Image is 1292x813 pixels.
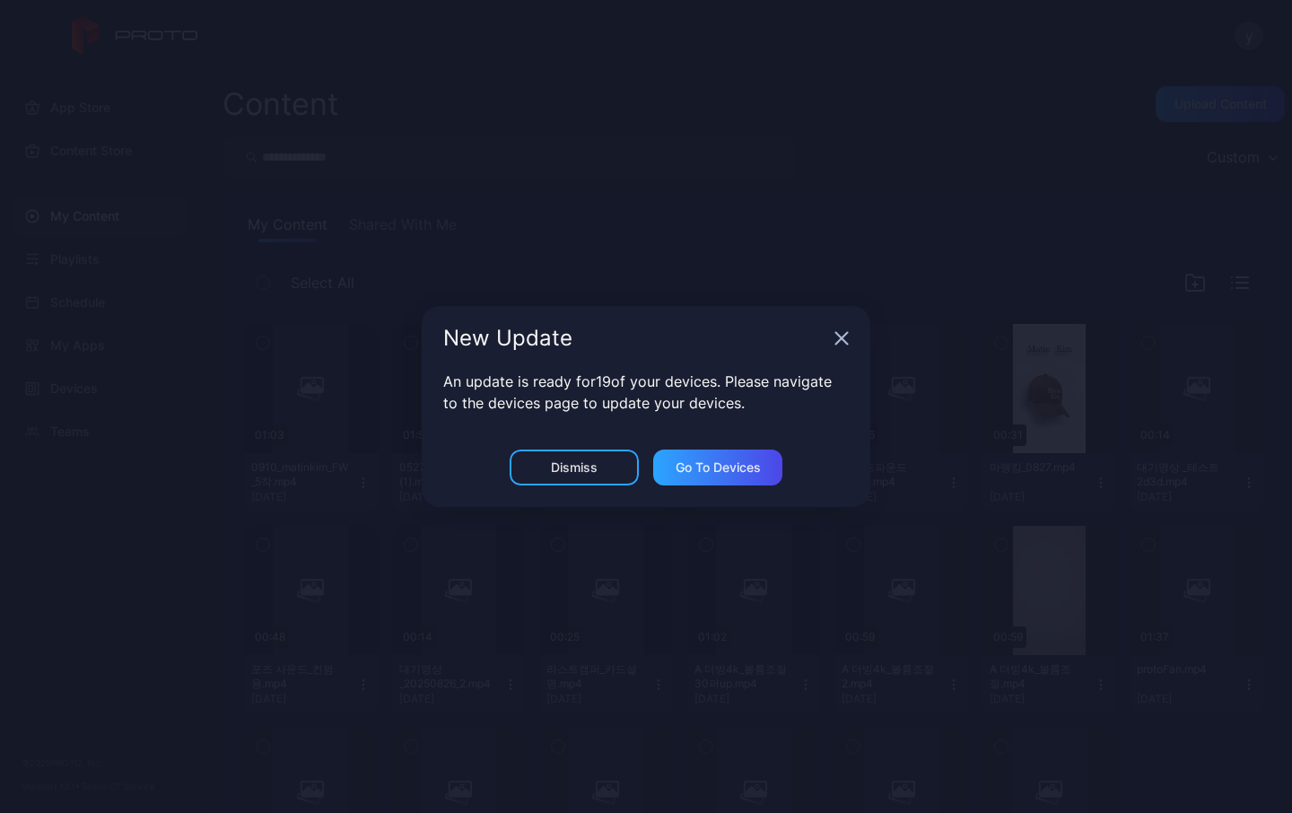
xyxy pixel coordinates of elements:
button: Dismiss [510,450,639,485]
div: Dismiss [551,460,598,475]
div: New Update [443,328,827,349]
div: Go to devices [676,460,761,475]
button: Go to devices [653,450,782,485]
p: An update is ready for 19 of your devices. Please navigate to the devices page to update your dev... [443,371,849,414]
